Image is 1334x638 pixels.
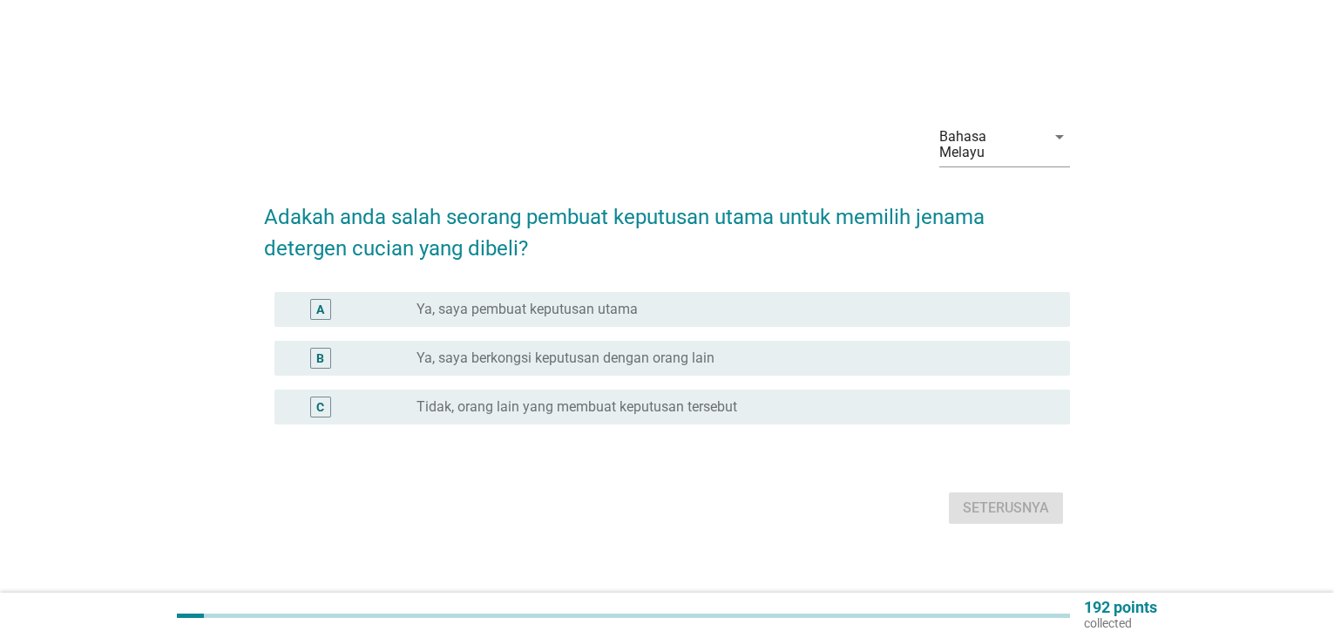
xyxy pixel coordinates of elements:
p: 192 points [1084,600,1157,615]
div: B [316,350,324,368]
h2: Adakah anda salah seorang pembuat keputusan utama untuk memilih jenama detergen cucian yang dibeli? [264,184,1070,264]
label: Tidak, orang lain yang membuat keputusan tersebut [416,398,737,416]
div: A [316,301,324,319]
label: Ya, saya pembuat keputusan utama [416,301,638,318]
div: C [316,398,324,417]
p: collected [1084,615,1157,631]
div: Bahasa Melayu [939,129,1035,160]
i: arrow_drop_down [1049,126,1070,147]
label: Ya, saya berkongsi keputusan dengan orang lain [416,350,714,367]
